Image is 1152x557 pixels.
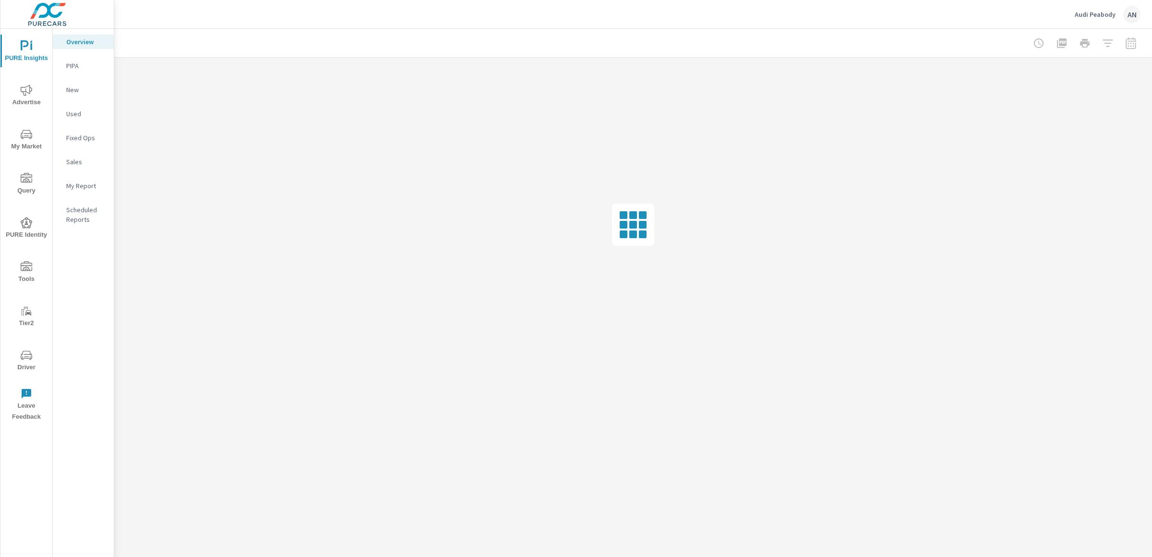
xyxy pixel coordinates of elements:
span: PURE Identity [3,217,49,241]
div: Sales [53,155,114,169]
p: Audi Peabody [1075,10,1116,19]
span: Leave Feedback [3,388,49,423]
div: My Report [53,179,114,193]
span: My Market [3,129,49,152]
p: Fixed Ops [66,133,106,143]
div: PIPA [53,59,114,73]
span: Tools [3,261,49,285]
span: Advertise [3,85,49,108]
p: New [66,85,106,95]
div: New [53,83,114,97]
p: Used [66,109,106,119]
div: Overview [53,35,114,49]
span: Tier2 [3,305,49,329]
p: Sales [66,157,106,167]
p: PIPA [66,61,106,71]
div: nav menu [0,29,52,426]
span: Driver [3,350,49,373]
p: Overview [66,37,106,47]
span: Query [3,173,49,196]
p: My Report [66,181,106,191]
div: Scheduled Reports [53,203,114,227]
div: AN [1123,6,1140,23]
div: Fixed Ops [53,131,114,145]
div: Used [53,107,114,121]
span: PURE Insights [3,40,49,64]
p: Scheduled Reports [66,205,106,224]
